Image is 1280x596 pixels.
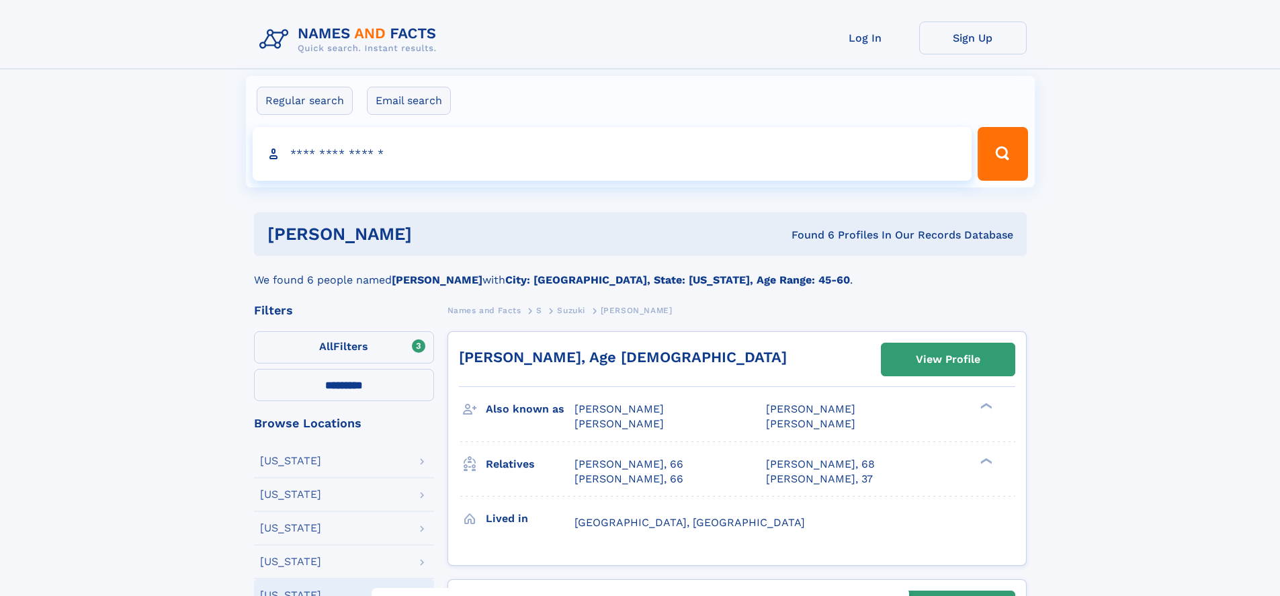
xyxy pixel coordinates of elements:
[459,349,787,366] a: [PERSON_NAME], Age [DEMOGRAPHIC_DATA]
[254,22,447,58] img: Logo Names and Facts
[919,22,1027,54] a: Sign Up
[882,343,1015,376] a: View Profile
[319,340,333,353] span: All
[486,507,574,530] h3: Lived in
[260,456,321,466] div: [US_STATE]
[254,256,1027,288] div: We found 6 people named with .
[536,302,542,318] a: S
[977,456,993,465] div: ❯
[486,398,574,421] h3: Also known as
[574,402,664,415] span: [PERSON_NAME]
[260,556,321,567] div: [US_STATE]
[601,306,673,315] span: [PERSON_NAME]
[253,127,972,181] input: search input
[574,516,805,529] span: [GEOGRAPHIC_DATA], [GEOGRAPHIC_DATA]
[978,127,1027,181] button: Search Button
[447,302,521,318] a: Names and Facts
[367,87,451,115] label: Email search
[254,331,434,364] label: Filters
[574,417,664,430] span: [PERSON_NAME]
[574,457,683,472] a: [PERSON_NAME], 66
[766,402,855,415] span: [PERSON_NAME]
[257,87,353,115] label: Regular search
[916,344,980,375] div: View Profile
[254,417,434,429] div: Browse Locations
[536,306,542,315] span: S
[977,402,993,411] div: ❯
[260,523,321,534] div: [US_STATE]
[574,472,683,486] a: [PERSON_NAME], 66
[267,226,602,243] h1: [PERSON_NAME]
[766,457,875,472] a: [PERSON_NAME], 68
[505,273,850,286] b: City: [GEOGRAPHIC_DATA], State: [US_STATE], Age Range: 45-60
[766,417,855,430] span: [PERSON_NAME]
[254,304,434,316] div: Filters
[260,489,321,500] div: [US_STATE]
[766,472,873,486] a: [PERSON_NAME], 37
[557,302,585,318] a: Suzuki
[486,453,574,476] h3: Relatives
[392,273,482,286] b: [PERSON_NAME]
[557,306,585,315] span: Suzuki
[601,228,1013,243] div: Found 6 Profiles In Our Records Database
[812,22,919,54] a: Log In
